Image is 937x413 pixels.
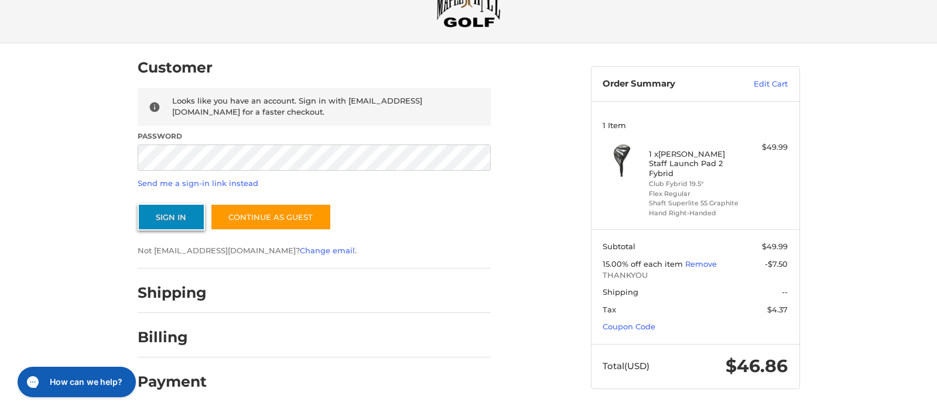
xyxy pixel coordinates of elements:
li: Shaft Superlite 55 Graphite [649,198,738,208]
span: Looks like you have an account. Sign in with [EMAIL_ADDRESS][DOMAIN_NAME] for a faster checkout. [172,96,422,117]
h4: 1 x [PERSON_NAME] Staff Launch Pad 2 Fybrid [649,149,738,178]
span: -$7.50 [765,259,788,269]
span: Tax [603,305,616,314]
h2: Customer [138,58,213,77]
div: $49.99 [741,142,788,153]
a: Change email [300,246,355,255]
span: Total (USD) [603,360,649,371]
iframe: Gorgias live chat messenger [12,363,140,401]
h2: Billing [138,328,206,346]
span: $4.37 [767,305,788,314]
label: Password [138,131,491,142]
h3: Order Summary [603,78,729,90]
h3: 1 Item [603,121,788,130]
h2: Shipping [138,284,207,302]
span: Subtotal [603,242,635,251]
span: -- [782,287,788,297]
li: Club Fybrid 19.5° [649,179,738,189]
span: 15.00% off each item [603,259,685,269]
a: Continue as guest [210,204,331,230]
p: Not [EMAIL_ADDRESS][DOMAIN_NAME]? . [138,245,491,257]
h2: Payment [138,373,207,391]
a: Edit Cart [729,78,788,90]
iframe: Google Customer Reviews [840,381,937,413]
span: Shipping [603,287,638,297]
span: $46.86 [726,355,788,377]
a: Coupon Code [603,322,655,331]
li: Flex Regular [649,189,738,199]
span: $49.99 [762,242,788,251]
span: THANKYOU [603,270,788,281]
a: Send me a sign-in link instead [138,178,258,188]
li: Hand Right-Handed [649,208,738,218]
a: Remove [685,259,717,269]
button: Sign In [138,204,205,230]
